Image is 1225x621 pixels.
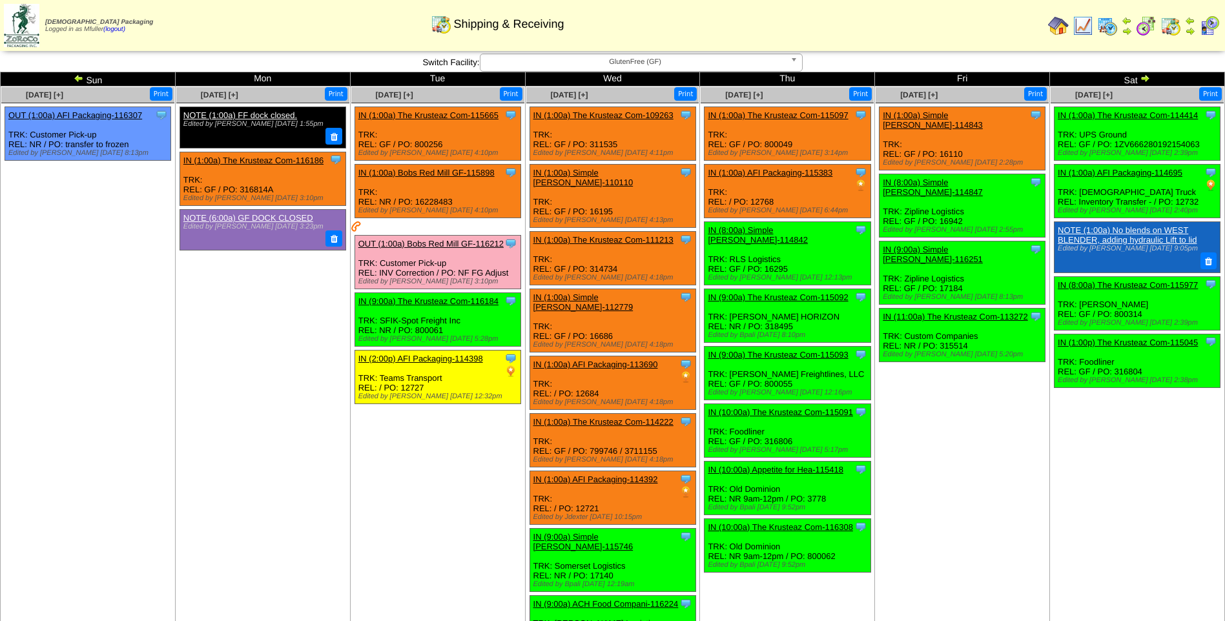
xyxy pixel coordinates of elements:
[1075,90,1113,99] a: [DATE] [+]
[431,14,451,34] img: calendarinout.gif
[1058,207,1220,214] div: Edited by [PERSON_NAME] [DATE] 2:40pm
[175,72,350,87] td: Mon
[74,73,84,83] img: arrowleft.gif
[1160,15,1181,36] img: calendarinout.gif
[1055,165,1220,218] div: TRK: [DEMOGRAPHIC_DATA] Truck REL: Inventory Transfer - / PO: 12732
[1048,15,1069,36] img: home.gif
[183,156,324,165] a: IN (1:00a) The Krusteaz Com-116186
[504,365,517,378] img: PO
[708,407,853,417] a: IN (10:00a) The Krusteaz Com-115091
[453,17,564,31] span: Shipping & Receiving
[355,236,520,289] div: TRK: Customer Pick-up REL: INV Correction / PO: NF FG Adjust
[533,417,674,427] a: IN (1:00a) The Krusteaz Com-114222
[708,389,870,396] div: Edited by [PERSON_NAME] [DATE] 12:16pm
[504,108,517,121] img: Tooltip
[708,331,870,339] div: Edited by Bpali [DATE] 8:10pm
[533,292,633,312] a: IN (1:00a) Simple [PERSON_NAME]-112779
[530,289,695,352] div: TRK: REL: GF / PO: 16686
[1058,149,1220,157] div: Edited by [PERSON_NAME] [DATE] 2:39pm
[1029,310,1042,323] img: Tooltip
[875,72,1050,87] td: Fri
[533,216,695,224] div: Edited by [PERSON_NAME] [DATE] 4:13pm
[1058,168,1182,178] a: IN (1:00a) AFI Packaging-114695
[1058,319,1220,327] div: Edited by [PERSON_NAME] [DATE] 2:39pm
[351,221,362,232] img: Customer has been contacted and delivery has been arranged
[1185,26,1195,36] img: arrowright.gif
[1199,87,1222,101] button: Print
[530,232,695,285] div: TRK: REL: GF / PO: 314734
[705,107,870,161] div: TRK: REL: GF / PO: 800049
[376,90,413,99] a: [DATE] [+]
[201,90,238,99] span: [DATE] [+]
[1204,278,1217,290] img: Tooltip
[849,87,872,101] button: Print
[533,274,695,281] div: Edited by [PERSON_NAME] [DATE] 4:18pm
[350,72,525,87] td: Tue
[533,168,633,187] a: IN (1:00a) Simple [PERSON_NAME]-110110
[708,149,870,157] div: Edited by [PERSON_NAME] [DATE] 3:14pm
[533,149,695,157] div: Edited by [PERSON_NAME] [DATE] 4:11pm
[679,371,692,383] img: PO
[183,223,339,230] div: Edited by [PERSON_NAME] [DATE] 3:23pm
[1029,176,1042,188] img: Tooltip
[155,108,168,121] img: Tooltip
[530,471,695,525] div: TRK: REL: / PO: 12721
[883,110,983,130] a: IN (1:00a) Simple [PERSON_NAME]-114843
[26,90,63,99] a: [DATE] [+]
[679,530,692,543] img: Tooltip
[679,473,692,485] img: Tooltip
[854,520,867,533] img: Tooltip
[679,233,692,246] img: Tooltip
[358,296,499,306] a: IN (9:00a) The Krusteaz Com-116184
[358,392,520,400] div: Edited by [PERSON_NAME] [DATE] 12:32pm
[708,225,808,245] a: IN (8:00a) Simple [PERSON_NAME]-114842
[854,463,867,476] img: Tooltip
[700,72,875,87] td: Thu
[725,90,763,99] span: [DATE] [+]
[1204,108,1217,121] img: Tooltip
[358,207,520,214] div: Edited by [PERSON_NAME] [DATE] 4:10pm
[183,213,313,223] a: NOTE (6:00a) GF DOCK CLOSED
[533,580,695,588] div: Edited by Bpali [DATE] 12:19am
[1199,15,1220,36] img: calendarcustomer.gif
[880,174,1045,238] div: TRK: Zipline Logistics REL: GF / PO: 16942
[5,107,171,161] div: TRK: Customer Pick-up REL: NR / PO: transfer to frozen
[708,446,870,454] div: Edited by [PERSON_NAME] [DATE] 5:17pm
[1058,338,1198,347] a: IN (1:00p) The Krusteaz Com-115045
[1185,15,1195,26] img: arrowleft.gif
[679,485,692,498] img: PO
[358,278,520,285] div: Edited by [PERSON_NAME] [DATE] 3:10pm
[533,341,695,349] div: Edited by [PERSON_NAME] [DATE] 4:18pm
[183,110,297,120] a: NOTE (1:00a) FF dock closed.
[1058,280,1198,290] a: IN (8:00a) The Krusteaz Com-115977
[8,110,142,120] a: OUT (1:00a) AFI Packaging-116307
[4,4,39,47] img: zoroco-logo-small.webp
[355,293,520,347] div: TRK: SFIK-Spot Freight Inc REL: NR / PO: 800061
[1122,26,1132,36] img: arrowright.gif
[1024,87,1047,101] button: Print
[1204,166,1217,179] img: Tooltip
[708,274,870,281] div: Edited by [PERSON_NAME] [DATE] 12:13pm
[533,398,695,406] div: Edited by [PERSON_NAME] [DATE] 4:18pm
[183,194,345,202] div: Edited by [PERSON_NAME] [DATE] 3:10pm
[533,532,633,551] a: IN (9:00a) Simple [PERSON_NAME]-115746
[1029,108,1042,121] img: Tooltip
[880,241,1045,305] div: TRK: Zipline Logistics REL: GF / PO: 17184
[883,245,983,264] a: IN (9:00a) Simple [PERSON_NAME]-116251
[854,223,867,236] img: Tooltip
[180,152,345,205] div: TRK: REL: GF / PO: 316814A
[1204,335,1217,348] img: Tooltip
[530,414,695,467] div: TRK: REL: GF / PO: 799746 / 3711155
[1204,179,1217,192] img: PO
[530,165,695,228] div: TRK: REL: GF / PO: 16195
[533,360,658,369] a: IN (1:00a) AFI Packaging-113690
[883,351,1045,358] div: Edited by [PERSON_NAME] [DATE] 5:20pm
[1055,334,1220,387] div: TRK: Foodliner REL: GF / PO: 316804
[550,90,588,99] span: [DATE] [+]
[1055,276,1220,330] div: TRK: [PERSON_NAME] REL: GF / PO: 800314
[854,108,867,121] img: Tooltip
[708,110,848,120] a: IN (1:00a) The Krusteaz Com-115097
[883,178,983,197] a: IN (8:00a) Simple [PERSON_NAME]-114847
